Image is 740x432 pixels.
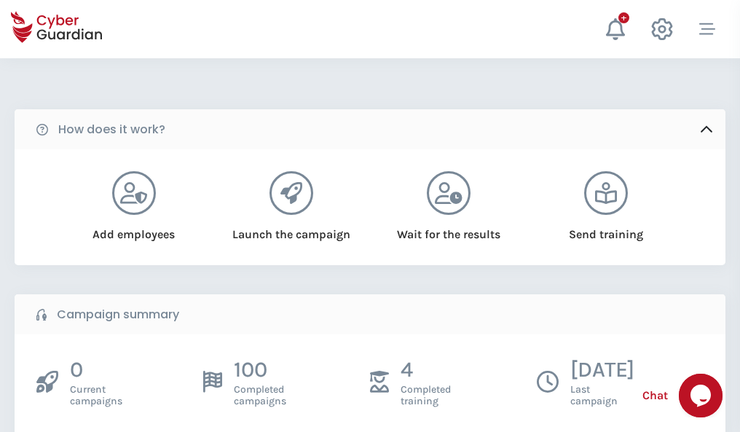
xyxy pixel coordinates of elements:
p: 4 [401,356,451,384]
span: Completed training [401,384,451,407]
iframe: chat widget [679,374,725,417]
p: 0 [70,356,122,384]
span: Current campaigns [70,384,122,407]
div: Wait for the results [389,215,509,243]
span: Completed campaigns [234,384,286,407]
div: Add employees [74,215,194,243]
div: Launch the campaign [231,215,351,243]
span: Last campaign [570,384,634,407]
div: Send training [546,215,666,243]
p: [DATE] [570,356,634,384]
b: How does it work? [58,121,165,138]
p: 100 [234,356,286,384]
span: Chat [642,387,668,404]
div: + [618,12,629,23]
b: Campaign summary [57,306,179,323]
